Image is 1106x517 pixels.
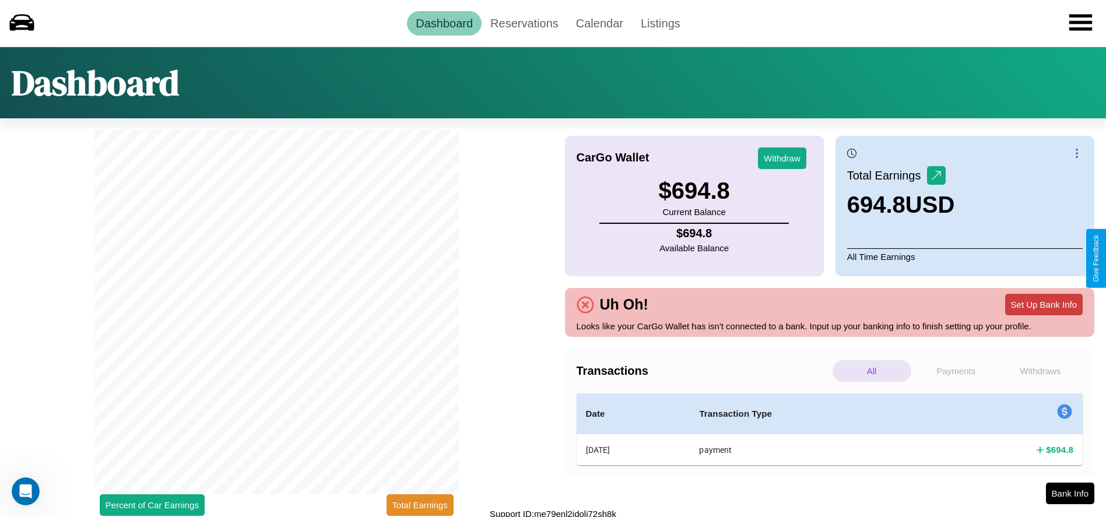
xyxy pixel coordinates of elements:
p: Available Balance [659,240,729,256]
h4: Transaction Type [699,407,921,421]
a: Reservations [482,11,567,36]
button: Set Up Bank Info [1005,294,1083,315]
a: Listings [632,11,689,36]
h4: Date [586,407,681,421]
h4: Transactions [577,364,830,378]
p: All Time Earnings [847,248,1083,265]
p: Total Earnings [847,165,927,186]
h4: Uh Oh! [594,296,654,313]
button: Withdraw [758,147,806,169]
h4: $ 694.8 [659,227,729,240]
p: Current Balance [658,204,729,220]
a: Calendar [567,11,632,36]
p: Looks like your CarGo Wallet has isn't connected to a bank. Input up your banking info to finish ... [577,318,1083,334]
h3: 694.8 USD [847,192,955,218]
iframe: Intercom live chat [12,477,40,505]
p: All [833,360,911,382]
div: Give Feedback [1092,235,1100,282]
th: [DATE] [577,434,690,466]
button: Total Earnings [387,494,454,516]
h3: $ 694.8 [658,178,729,204]
h4: CarGo Wallet [577,151,649,164]
table: simple table [577,393,1083,465]
p: Payments [917,360,996,382]
h4: $ 694.8 [1046,444,1073,456]
button: Bank Info [1046,483,1094,504]
h1: Dashboard [12,59,179,107]
button: Percent of Car Earnings [100,494,205,516]
p: Withdraws [1001,360,1080,382]
a: Dashboard [407,11,482,36]
th: payment [690,434,931,466]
